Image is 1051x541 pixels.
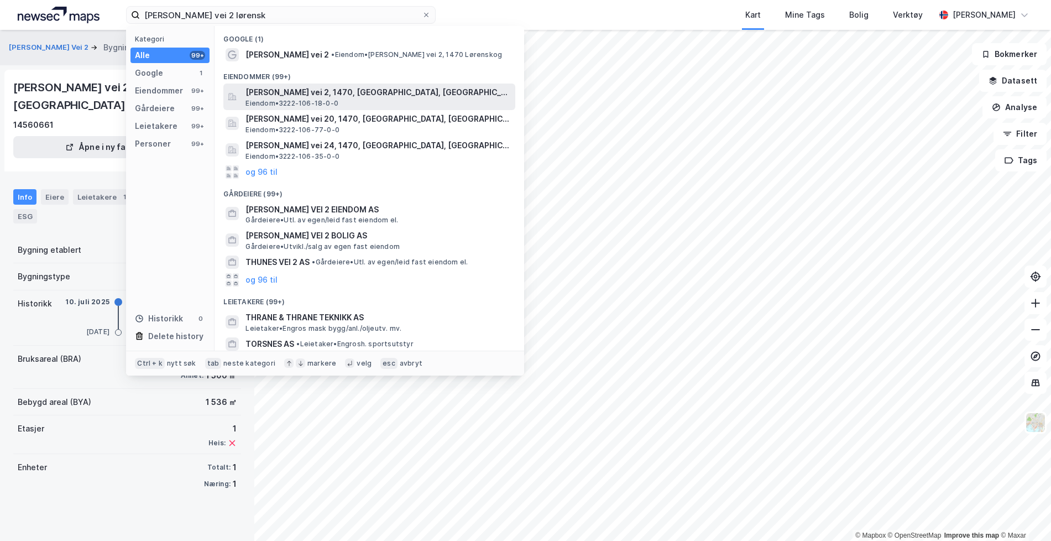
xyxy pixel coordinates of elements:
div: 99+ [190,122,205,131]
div: Info [13,189,36,205]
span: Eiendom • 3222-106-18-0-0 [245,99,338,108]
div: esc [380,358,398,369]
div: 1 [119,191,130,202]
span: [PERSON_NAME] vei 2, 1470, [GEOGRAPHIC_DATA], [GEOGRAPHIC_DATA] [245,86,511,99]
button: [PERSON_NAME] Vei 2 [9,42,91,53]
div: 1 [208,422,237,435]
div: tab [205,358,222,369]
span: [PERSON_NAME] vei 2 [245,48,329,61]
div: 1 [233,477,237,491]
span: • [312,258,315,266]
div: Bebygd areal (BYA) [18,396,91,409]
span: • [331,50,334,59]
div: Alle [135,49,150,62]
button: og 96 til [245,273,278,287]
div: Gårdeiere (99+) [215,181,524,201]
div: Eiere [41,189,69,205]
button: og 96 til [245,165,278,179]
div: [PERSON_NAME] [953,8,1016,22]
div: Ctrl + k [135,358,165,369]
div: Enheter [18,461,47,474]
span: Eiendom • 3222-106-35-0-0 [245,152,339,161]
div: Bygningstype [18,270,70,283]
div: Google [135,66,163,80]
div: Leietakere [135,119,177,133]
div: Verktøy [893,8,923,22]
div: 1 500 ㎡ [206,369,237,382]
a: Mapbox [855,532,886,539]
span: Leietaker • Engrosh. sportsutstyr [296,340,413,348]
span: TORSNES AS [245,337,294,351]
div: Google (1) [215,26,524,46]
span: [PERSON_NAME] VEI 2 EIENDOM AS [245,203,511,216]
div: 1 [233,461,237,474]
div: 14560661 [13,118,54,132]
div: Bygning etablert [18,243,81,257]
a: OpenStreetMap [888,532,942,539]
div: Kategori [135,35,210,43]
div: 99+ [190,104,205,113]
div: Bygning [103,41,134,54]
div: Eiendommer [135,84,183,97]
div: Næring: [204,480,231,488]
span: Gårdeiere • Utl. av egen/leid fast eiendom el. [245,216,398,225]
div: Personer [135,137,171,150]
button: Datasett [979,70,1047,92]
span: Leietaker • Engros mask bygg/anl./oljeutv. mv. [245,324,401,333]
div: 99+ [190,86,205,95]
span: Eiendom • 3222-106-77-0-0 [245,126,339,134]
div: markere [307,359,336,368]
div: 1 536 ㎡ [206,396,237,409]
div: Bolig [849,8,869,22]
div: Kart [745,8,761,22]
div: Heis: [208,439,226,448]
span: [PERSON_NAME] VEI 2 BOLIG AS [245,229,511,242]
button: Tags [995,149,1047,171]
div: nytt søk [167,359,196,368]
div: ESG [13,209,37,223]
span: THUNES VEI 2 AS [245,256,310,269]
div: velg [357,359,372,368]
div: [DATE] [65,327,109,337]
button: Åpne i ny fane [13,136,188,158]
div: Historikk [135,312,183,325]
span: THRANE & THRANE TEKNIKK AS [245,311,511,324]
button: Filter [994,123,1047,145]
div: 1 [196,69,205,77]
div: Gårdeiere [135,102,175,115]
div: Leietakere [73,189,134,205]
span: Eiendom • [PERSON_NAME] vei 2, 1470 Lørenskog [331,50,502,59]
div: Leietakere (99+) [215,289,524,309]
div: Historikk [18,297,52,310]
span: [PERSON_NAME] vei 20, 1470, [GEOGRAPHIC_DATA], [GEOGRAPHIC_DATA] [245,112,511,126]
img: Z [1025,412,1046,433]
button: Analyse [982,96,1047,118]
div: 99+ [190,139,205,148]
img: logo.a4113a55bc3d86da70a041830d287a7e.svg [18,7,100,23]
button: Bokmerker [972,43,1047,65]
div: avbryt [400,359,422,368]
div: neste kategori [223,359,275,368]
div: Mine Tags [785,8,825,22]
div: 10. juli 2025 [65,297,109,307]
a: Improve this map [944,532,999,539]
div: Eiendommer (99+) [215,64,524,84]
div: 0 [196,314,205,323]
span: • [296,340,300,348]
div: Totalt: [207,463,231,472]
div: Delete history [148,330,203,343]
div: Annet: [181,371,203,380]
div: Etasjer [18,422,44,435]
span: Gårdeiere • Utvikl./salg av egen fast eiendom [245,242,400,251]
span: Gårdeiere • Utl. av egen/leid fast eiendom el. [312,258,468,267]
input: Søk på adresse, matrikkel, gårdeiere, leietakere eller personer [140,7,422,23]
div: 99+ [190,51,205,60]
span: [PERSON_NAME] vei 24, 1470, [GEOGRAPHIC_DATA], [GEOGRAPHIC_DATA] [245,139,511,152]
div: Bruksareal (BRA) [18,352,81,366]
iframe: Chat Widget [996,488,1051,541]
div: [PERSON_NAME] vei 2, 1470, [GEOGRAPHIC_DATA] [13,79,223,114]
